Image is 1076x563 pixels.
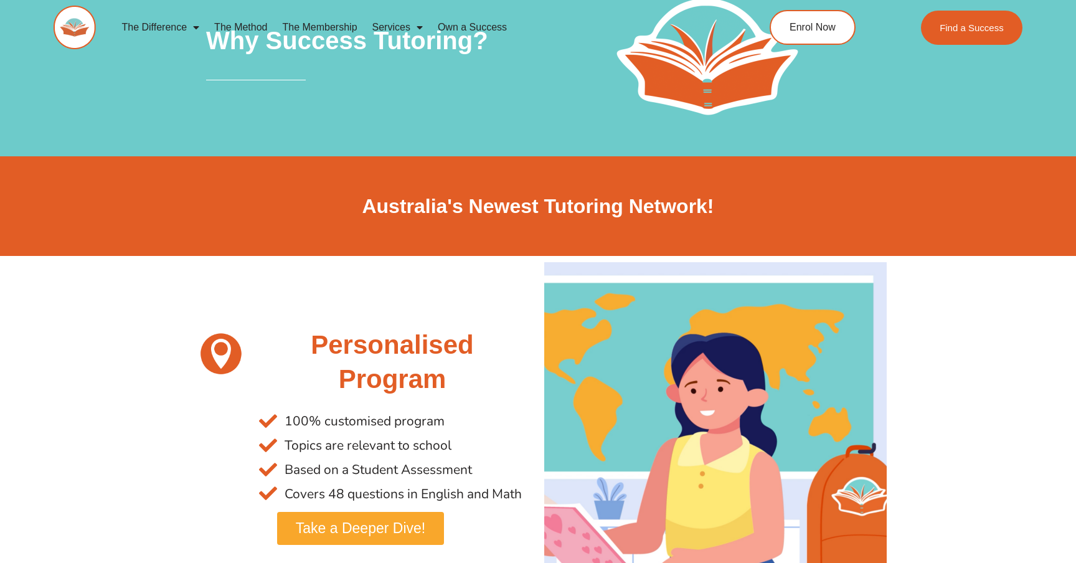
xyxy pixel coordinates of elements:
a: Find a Success [921,11,1022,45]
span: Covers 48 questions in English and Math [281,482,522,506]
span: Take a Deeper Dive! [296,521,425,536]
span: 100% customised program [281,409,445,433]
span: Based on a Student Assessment [281,458,472,482]
a: Enrol Now [770,10,856,45]
h2: Personalised Program [259,328,526,396]
a: Own a Success [430,13,514,42]
a: The Difference [114,13,207,42]
a: The Method [207,13,275,42]
a: The Membership [275,13,365,42]
h2: Australia's Newest Tutoring Network! [189,194,887,220]
span: Find a Success [940,23,1004,32]
span: Enrol Now [790,22,836,32]
a: Take a Deeper Dive! [277,512,444,545]
a: Services [365,13,430,42]
span: Topics are relevant to school [281,433,451,458]
nav: Menu [114,13,714,42]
